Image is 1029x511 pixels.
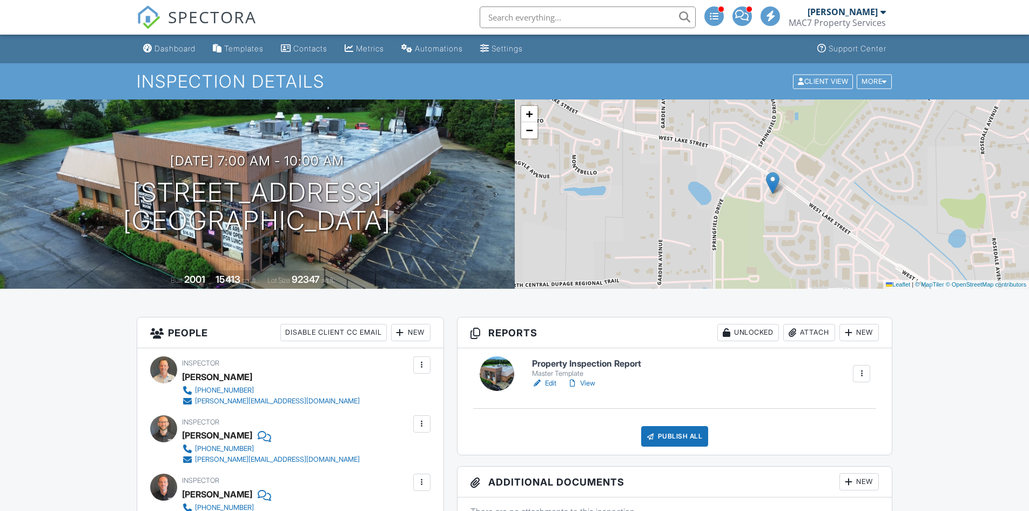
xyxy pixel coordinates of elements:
a: Client View [792,77,856,85]
span: Inspector [182,359,219,367]
a: © MapTiler [915,281,944,288]
div: Unlocked [717,324,779,341]
div: Support Center [829,44,886,53]
a: Leaflet [886,281,910,288]
a: [PHONE_NUMBER] [182,443,360,454]
a: Metrics [340,39,388,59]
a: Templates [209,39,268,59]
a: Contacts [277,39,332,59]
h3: Reports [458,317,892,348]
span: − [526,123,533,137]
div: More [857,74,892,89]
a: View [567,378,595,389]
div: Templates [224,44,264,53]
div: Attach [783,324,835,341]
span: Lot Size [267,276,290,284]
div: Client View [793,74,853,89]
a: [PERSON_NAME][EMAIL_ADDRESS][DOMAIN_NAME] [182,454,360,465]
div: [PERSON_NAME][EMAIL_ADDRESS][DOMAIN_NAME] [195,397,360,406]
img: Marker [766,172,779,194]
a: Property Inspection Report Master Template [532,359,641,378]
div: [PERSON_NAME] [182,486,252,502]
span: + [526,107,533,121]
h1: [STREET_ADDRESS] [GEOGRAPHIC_DATA] [123,178,391,236]
a: Edit [532,378,556,389]
a: Zoom in [521,106,537,122]
h3: People [137,317,443,348]
a: [PERSON_NAME][EMAIL_ADDRESS][DOMAIN_NAME] [182,396,360,407]
a: Dashboard [139,39,200,59]
div: MAC7 Property Services [789,17,886,28]
h3: [DATE] 7:00 am - 10:00 am [170,154,344,168]
a: SPECTORA [137,15,257,37]
span: | [912,281,913,288]
span: sq.ft. [321,276,335,284]
div: Dashboard [154,44,196,53]
div: Master Template [532,369,641,378]
div: Publish All [641,426,709,447]
a: Zoom out [521,122,537,138]
a: © OpenStreetMap contributors [946,281,1026,288]
div: 2001 [184,274,205,285]
div: New [839,473,879,490]
a: [PHONE_NUMBER] [182,385,360,396]
div: Settings [492,44,523,53]
span: sq. ft. [242,276,257,284]
img: The Best Home Inspection Software - Spectora [137,5,160,29]
div: [PHONE_NUMBER] [195,386,254,395]
div: [PERSON_NAME] [182,427,252,443]
div: [PERSON_NAME] [182,369,252,385]
h1: Inspection Details [137,72,893,91]
a: Settings [476,39,527,59]
span: Built [171,276,183,284]
div: 92347 [292,274,320,285]
h6: Property Inspection Report [532,359,641,369]
div: New [839,324,879,341]
input: Search everything... [480,6,696,28]
div: Disable Client CC Email [280,324,387,341]
div: Metrics [356,44,384,53]
span: Inspector [182,476,219,485]
a: Support Center [813,39,891,59]
div: Automations [415,44,463,53]
span: SPECTORA [168,5,257,28]
div: [PERSON_NAME][EMAIL_ADDRESS][DOMAIN_NAME] [195,455,360,464]
span: Inspector [182,418,219,426]
h3: Additional Documents [458,467,892,497]
div: [PHONE_NUMBER] [195,444,254,453]
div: Contacts [293,44,327,53]
div: [PERSON_NAME] [808,6,878,17]
div: New [391,324,431,341]
a: Automations (Advanced) [397,39,467,59]
div: 15413 [216,274,240,285]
